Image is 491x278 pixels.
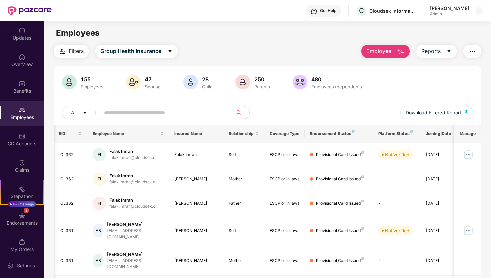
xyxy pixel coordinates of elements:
td: - [373,246,420,276]
img: svg+xml;base64,PHN2ZyBpZD0iSG9tZSIgeG1sbnM9Imh0dHA6Ly93d3cudzMub3JnLzIwMDAvc3ZnIiB3aWR0aD0iMjAiIG... [19,54,25,60]
div: 47 [143,76,162,83]
div: 28 [201,76,214,83]
button: Download Filtered Report [400,106,473,119]
div: Self [229,228,259,234]
img: svg+xml;base64,PHN2ZyB4bWxucz0iaHR0cDovL3d3dy53My5vcmcvMjAwMC9zdmciIHhtbG5zOnhsaW5rPSJodHRwOi8vd3... [183,75,198,89]
span: EID [59,131,77,136]
div: Provisional Card Issued [316,258,364,264]
div: Child [201,84,214,89]
div: Provisional Card Issued [316,200,364,207]
div: Employees [79,84,105,89]
img: svg+xml;base64,PHN2ZyB4bWxucz0iaHR0cDovL3d3dy53My5vcmcvMjAwMC9zdmciIHdpZHRoPSI4IiBoZWlnaHQ9IjgiIH... [410,130,413,133]
th: Relationship [223,125,264,143]
div: ESCP or in laws [270,228,300,234]
div: [PERSON_NAME] [174,200,218,207]
div: New Challenge [8,201,36,207]
div: Settings [15,262,37,269]
div: Not Verified [385,151,409,158]
img: svg+xml;base64,PHN2ZyBpZD0iQmVuZWZpdHMiIHhtbG5zPSJodHRwOi8vd3d3LnczLm9yZy8yMDAwL3N2ZyIgd2lkdGg9Ij... [19,80,25,87]
div: Parents [253,84,271,89]
button: Employee [361,45,410,58]
div: ESCP or in laws [270,200,300,207]
th: Coverage Type [264,125,305,143]
img: svg+xml;base64,PHN2ZyB4bWxucz0iaHR0cDovL3d3dy53My5vcmcvMjAwMC9zdmciIHhtbG5zOnhsaW5rPSJodHRwOi8vd3... [126,75,141,89]
img: svg+xml;base64,PHN2ZyB4bWxucz0iaHR0cDovL3d3dy53My5vcmcvMjAwMC9zdmciIHdpZHRoPSI4IiBoZWlnaHQ9IjgiIH... [361,227,364,230]
td: - [373,167,420,191]
div: 480 [310,76,363,83]
span: Employee Name [93,131,159,136]
button: Reportscaret-down [416,45,457,58]
div: FI [93,197,106,210]
div: Self [229,152,259,158]
div: Platform Status [378,131,415,136]
div: falak.imran@cloudsek.c... [109,203,158,210]
div: [PERSON_NAME] [107,251,164,258]
div: AB [93,224,104,237]
th: EID [54,125,88,143]
span: caret-down [82,110,87,116]
span: Reports [421,47,441,55]
span: Employee [366,47,391,55]
img: svg+xml;base64,PHN2ZyB4bWxucz0iaHR0cDovL3d3dy53My5vcmcvMjAwMC9zdmciIHdpZHRoPSI4IiBoZWlnaHQ9IjgiIH... [352,130,355,133]
th: Employee Name [87,125,169,143]
img: svg+xml;base64,PHN2ZyBpZD0iVXBkYXRlZCIgeG1sbnM9Imh0dHA6Ly93d3cudzMub3JnLzIwMDAvc3ZnIiB3aWR0aD0iMj... [19,27,25,34]
img: svg+xml;base64,PHN2ZyB4bWxucz0iaHR0cDovL3d3dy53My5vcmcvMjAwMC9zdmciIHhtbG5zOnhsaW5rPSJodHRwOi8vd3... [293,75,307,89]
img: svg+xml;base64,PHN2ZyB4bWxucz0iaHR0cDovL3d3dy53My5vcmcvMjAwMC9zdmciIHdpZHRoPSIyMSIgaGVpZ2h0PSIyMC... [19,186,25,192]
th: Insured Name [169,125,223,143]
div: CL361 [60,228,82,234]
td: - [373,191,420,216]
div: [DATE] [426,176,456,182]
div: falak.imran@cloudsek.c... [109,179,158,185]
div: Employees+dependents [310,84,363,89]
div: Father [229,200,259,207]
div: Falak Imran [109,173,158,179]
div: Stepathon [1,193,43,200]
div: Mother [229,258,259,264]
div: [DATE] [426,200,456,207]
div: CL362 [60,152,82,158]
div: [PERSON_NAME] [174,176,218,182]
div: 1 [24,208,29,213]
span: Relationship [229,131,254,136]
img: svg+xml;base64,PHN2ZyB4bWxucz0iaHR0cDovL3d3dy53My5vcmcvMjAwMC9zdmciIHdpZHRoPSIyNCIgaGVpZ2h0PSIyNC... [468,48,476,56]
div: 155 [79,76,105,83]
div: CL362 [60,200,82,207]
img: svg+xml;base64,PHN2ZyB4bWxucz0iaHR0cDovL3d3dy53My5vcmcvMjAwMC9zdmciIHdpZHRoPSI4IiBoZWlnaHQ9IjgiIH... [361,151,364,154]
img: svg+xml;base64,PHN2ZyBpZD0iQ2xhaW0iIHhtbG5zPSJodHRwOi8vd3d3LnczLm9yZy8yMDAwL3N2ZyIgd2lkdGg9IjIwIi... [19,159,25,166]
div: ESCP or in laws [270,258,300,264]
button: Group Health Insurancecaret-down [95,45,178,58]
div: Get Help [320,8,336,13]
th: Manage [454,125,481,143]
div: Falak Imran [174,152,218,158]
div: [PERSON_NAME] [174,258,218,264]
div: Provisional Card Issued [316,228,364,234]
div: falak.imran@cloudsek.c... [109,155,158,161]
img: svg+xml;base64,PHN2ZyBpZD0iRW5kb3JzZW1lbnRzIiB4bWxucz0iaHR0cDovL3d3dy53My5vcmcvMjAwMC9zdmciIHdpZH... [19,212,25,219]
div: [PERSON_NAME] [430,5,469,11]
img: svg+xml;base64,PHN2ZyB4bWxucz0iaHR0cDovL3d3dy53My5vcmcvMjAwMC9zdmciIHhtbG5zOnhsaW5rPSJodHRwOi8vd3... [397,48,405,56]
img: svg+xml;base64,PHN2ZyB4bWxucz0iaHR0cDovL3d3dy53My5vcmcvMjAwMC9zdmciIHhtbG5zOnhsaW5rPSJodHRwOi8vd3... [62,75,77,89]
img: svg+xml;base64,PHN2ZyBpZD0iU2V0dGluZy0yMHgyMCIgeG1sbnM9Imh0dHA6Ly93d3cudzMub3JnLzIwMDAvc3ZnIiB3aW... [7,262,14,269]
div: FI [93,148,106,161]
img: svg+xml;base64,PHN2ZyB4bWxucz0iaHR0cDovL3d3dy53My5vcmcvMjAwMC9zdmciIHhtbG5zOnhsaW5rPSJodHRwOi8vd3... [465,110,468,114]
th: Joining Date [420,125,461,143]
img: svg+xml;base64,PHN2ZyB4bWxucz0iaHR0cDovL3d3dy53My5vcmcvMjAwMC9zdmciIHdpZHRoPSIyNCIgaGVpZ2h0PSIyNC... [59,48,67,56]
div: Falak Imran [109,148,158,155]
span: Group Health Insurance [100,47,161,55]
div: Not Verified [385,227,409,234]
div: [DATE] [426,258,456,264]
div: Endorsement Status [310,131,367,136]
span: search [233,110,246,115]
div: AB [93,254,104,267]
div: Cloudsek Information Security Private Limited [369,8,416,14]
div: Falak Imran [109,197,158,203]
div: ESCP or in laws [270,176,300,182]
img: svg+xml;base64,PHN2ZyB4bWxucz0iaHR0cDovL3d3dy53My5vcmcvMjAwMC9zdmciIHhtbG5zOnhsaW5rPSJodHRwOi8vd3... [235,75,250,89]
img: svg+xml;base64,PHN2ZyB4bWxucz0iaHR0cDovL3d3dy53My5vcmcvMjAwMC9zdmciIHdpZHRoPSI4IiBoZWlnaHQ9IjgiIH... [361,257,364,260]
div: [PERSON_NAME] [174,228,218,234]
div: [EMAIL_ADDRESS][DOMAIN_NAME] [107,258,164,270]
img: svg+xml;base64,PHN2ZyBpZD0iRHJvcGRvd24tMzJ4MzIiIHhtbG5zPSJodHRwOi8vd3d3LnczLm9yZy8yMDAwL3N2ZyIgd2... [476,8,482,13]
div: [DATE] [426,228,456,234]
img: svg+xml;base64,PHN2ZyBpZD0iSGVscC0zMngzMiIgeG1sbnM9Imh0dHA6Ly93d3cudzMub3JnLzIwMDAvc3ZnIiB3aWR0aD... [311,8,317,15]
span: caret-down [446,48,452,54]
